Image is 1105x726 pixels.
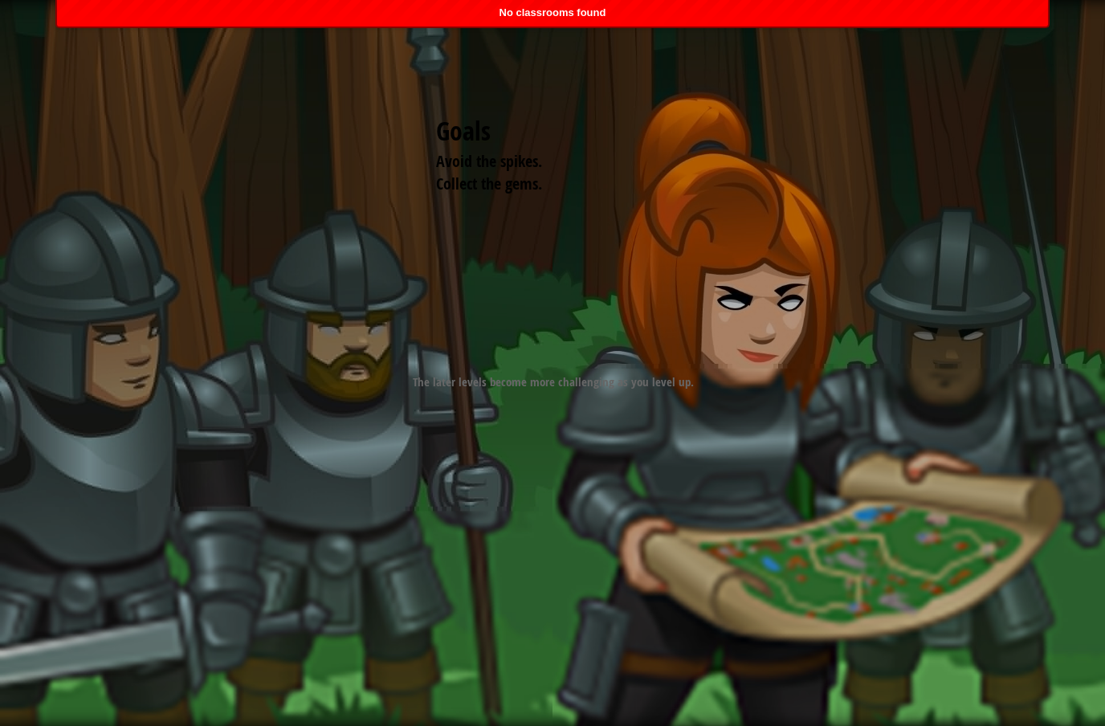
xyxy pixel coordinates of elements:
[436,173,542,194] span: Collect the gems.
[416,150,665,173] li: Avoid the spikes.
[436,150,542,172] span: Avoid the spikes.
[499,6,606,18] span: No classrooms found
[392,373,714,390] p: The later levels become more challenging as you level up.
[436,113,669,150] div: Goals
[416,173,665,196] li: Collect the gems.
